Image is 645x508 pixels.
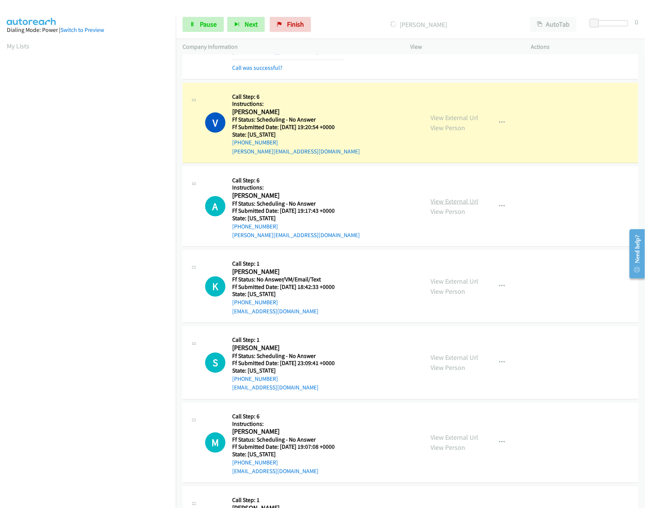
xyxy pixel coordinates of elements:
[431,197,479,206] a: View External Url
[232,384,319,391] a: [EMAIL_ADDRESS][DOMAIN_NAME]
[232,215,360,222] h5: State: [US_STATE]
[270,17,311,32] a: Finish
[232,299,278,306] a: [PHONE_NUMBER]
[232,284,344,291] h5: Ff Submitted Date: [DATE] 18:42:33 +0000
[431,207,465,216] a: View Person
[205,196,225,216] h1: A
[232,200,360,207] h5: Ff Status: Scheduling - No Answer
[7,58,176,414] iframe: Dialpad
[232,184,360,191] h5: Instructions:
[431,123,465,132] a: View Person
[624,224,645,284] iframe: Resource Center
[232,428,344,436] h2: [PERSON_NAME]
[232,291,344,298] h5: State: [US_STATE]
[232,459,278,466] a: [PHONE_NUMBER]
[232,360,344,367] h5: Ff Submitted Date: [DATE] 23:09:41 +0000
[232,139,278,146] a: [PHONE_NUMBER]
[205,277,225,297] div: The call is yet to be attempted
[232,308,319,315] a: [EMAIL_ADDRESS][DOMAIN_NAME]
[232,344,344,353] h2: [PERSON_NAME]
[635,17,638,27] div: 0
[232,123,360,131] h5: Ff Submitted Date: [DATE] 19:20:54 +0000
[232,376,278,383] a: [PHONE_NUMBER]
[205,433,225,453] h1: M
[594,20,628,26] div: Delay between calls (in seconds)
[232,468,319,475] a: [EMAIL_ADDRESS][DOMAIN_NAME]
[232,93,360,101] h5: Call Step: 6
[232,367,344,375] h5: State: [US_STATE]
[232,337,344,344] h5: Call Step: 1
[232,64,282,71] a: Call was successful?
[232,436,344,444] h5: Ff Status: Scheduling - No Answer
[232,276,344,284] h5: Ff Status: No Answer/VM/Email/Text
[530,17,577,32] button: AutoTab
[232,497,344,504] h5: Call Step: 1
[245,20,258,29] span: Next
[183,17,224,32] a: Pause
[227,17,265,32] button: Next
[232,268,344,277] h2: [PERSON_NAME]
[205,353,225,373] div: The call is yet to be attempted
[232,231,360,239] a: [PERSON_NAME][EMAIL_ADDRESS][DOMAIN_NAME]
[411,42,518,51] p: View
[232,100,360,108] h5: Instructions:
[232,207,360,215] h5: Ff Submitted Date: [DATE] 19:17:43 +0000
[232,223,278,230] a: [PHONE_NUMBER]
[205,113,225,133] h1: V
[232,443,344,451] h5: Ff Submitted Date: [DATE] 19:07:08 +0000
[7,42,29,50] a: My Lists
[205,433,225,453] div: The call is yet to be attempted
[232,116,360,123] h5: Ff Status: Scheduling - No Answer
[232,413,344,421] h5: Call Step: 6
[232,108,344,116] h2: [PERSON_NAME]
[431,287,465,296] a: View Person
[232,191,344,200] h2: [PERSON_NAME]
[232,260,344,268] h5: Call Step: 1
[232,451,344,458] h5: State: [US_STATE]
[232,148,360,155] a: [PERSON_NAME][EMAIL_ADDRESS][DOMAIN_NAME]
[287,20,304,29] span: Finish
[60,26,104,33] a: Switch to Preview
[232,131,360,138] h5: State: [US_STATE]
[232,177,360,184] h5: Call Step: 6
[431,364,465,372] a: View Person
[321,20,517,30] p: [PERSON_NAME]
[431,433,479,442] a: View External Url
[7,26,169,35] div: Dialing Mode: Power |
[232,421,344,428] h5: Instructions:
[531,42,638,51] p: Actions
[431,113,479,122] a: View External Url
[205,277,225,297] h1: K
[431,277,479,286] a: View External Url
[200,20,217,29] span: Pause
[232,353,344,360] h5: Ff Status: Scheduling - No Answer
[431,443,465,452] a: View Person
[205,353,225,373] h1: S
[183,42,397,51] p: Company Information
[205,196,225,216] div: The call is yet to be attempted
[431,353,479,362] a: View External Url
